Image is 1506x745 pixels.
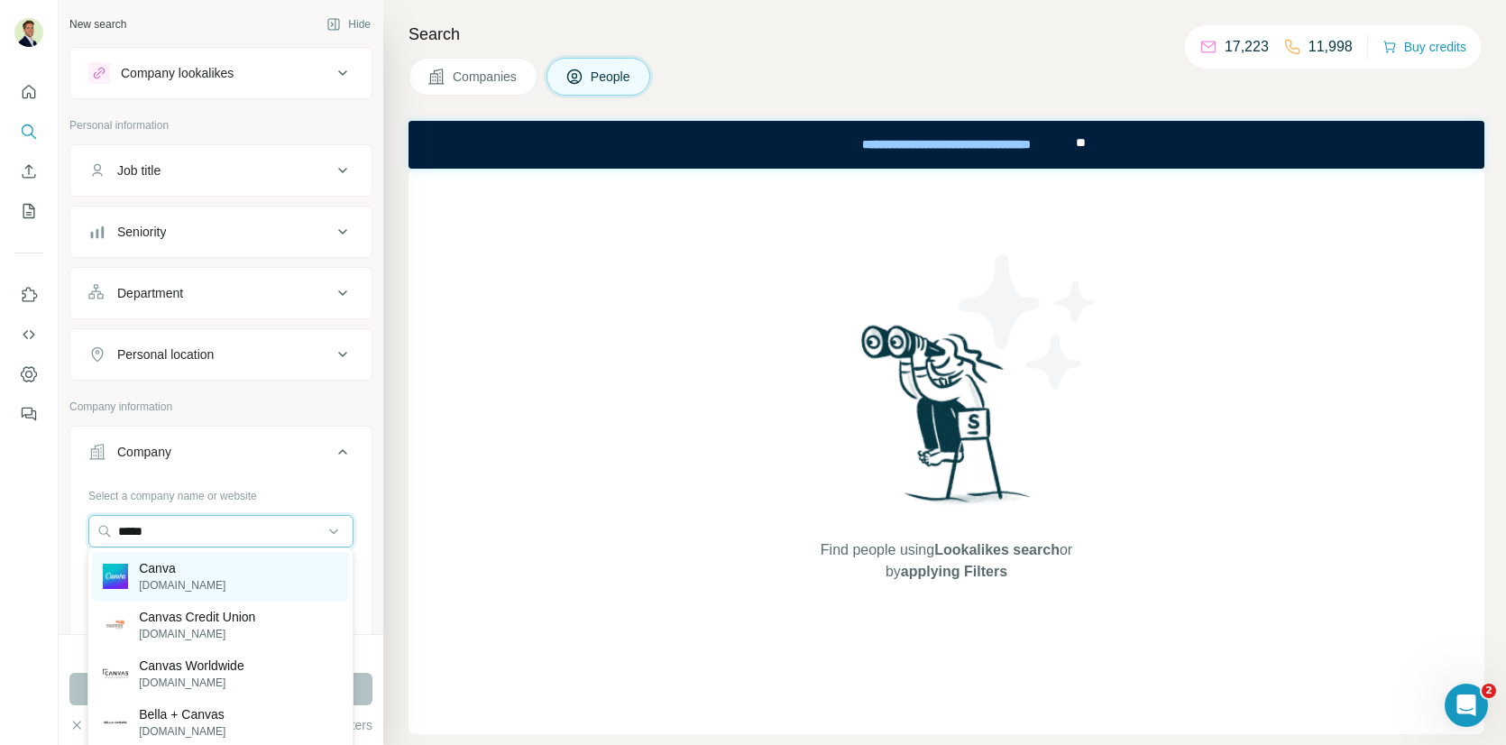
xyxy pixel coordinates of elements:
button: Company lookalikes [70,51,372,95]
button: Feedback [14,398,43,430]
div: Personal location [117,345,214,363]
p: Canva [139,559,225,577]
button: Seniority [70,210,372,253]
div: Seniority [117,223,166,241]
p: Personal information [69,117,372,133]
img: Surfe Illustration - Woman searching with binoculars [853,320,1041,521]
span: 2 [1482,684,1496,698]
span: People [591,68,632,86]
h4: Search [409,22,1484,47]
span: Lookalikes search [934,542,1060,557]
p: [DOMAIN_NAME] [139,626,255,642]
img: Bella + Canvas [103,710,128,735]
p: 17,223 [1225,36,1269,58]
button: Job title [70,149,372,192]
span: applying Filters [901,564,1007,579]
img: Canvas Credit Union [103,618,128,631]
iframe: Intercom live chat [1445,684,1488,727]
button: Use Surfe on LinkedIn [14,279,43,311]
button: Department [70,271,372,315]
button: Dashboard [14,358,43,391]
button: Personal location [70,333,372,376]
p: [DOMAIN_NAME] [139,675,243,691]
img: Canva [103,564,128,589]
div: Department [117,284,183,302]
img: Canvas Worldwide [103,661,128,686]
p: [DOMAIN_NAME] [139,723,225,740]
div: New search [69,16,126,32]
div: Company lookalikes [121,64,234,82]
button: My lists [14,195,43,227]
button: Search [14,115,43,148]
div: Job title [117,161,161,179]
span: Find people using or by [802,539,1090,583]
div: Company [117,443,171,461]
p: Canvas Credit Union [139,608,255,626]
div: Select a company name or website [88,481,354,504]
button: Hide [314,11,383,38]
button: Clear [69,716,121,734]
button: Quick start [14,76,43,108]
img: Avatar [14,18,43,47]
p: Canvas Worldwide [139,657,243,675]
button: Company [70,430,372,481]
p: Company information [69,399,372,415]
iframe: Banner [409,121,1484,169]
button: Enrich CSV [14,155,43,188]
button: Use Surfe API [14,318,43,351]
img: Surfe Illustration - Stars [947,241,1109,403]
p: [DOMAIN_NAME] [139,577,225,593]
p: Bella + Canvas [139,705,225,723]
button: Buy credits [1382,34,1466,60]
span: Companies [453,68,519,86]
p: 11,998 [1309,36,1353,58]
